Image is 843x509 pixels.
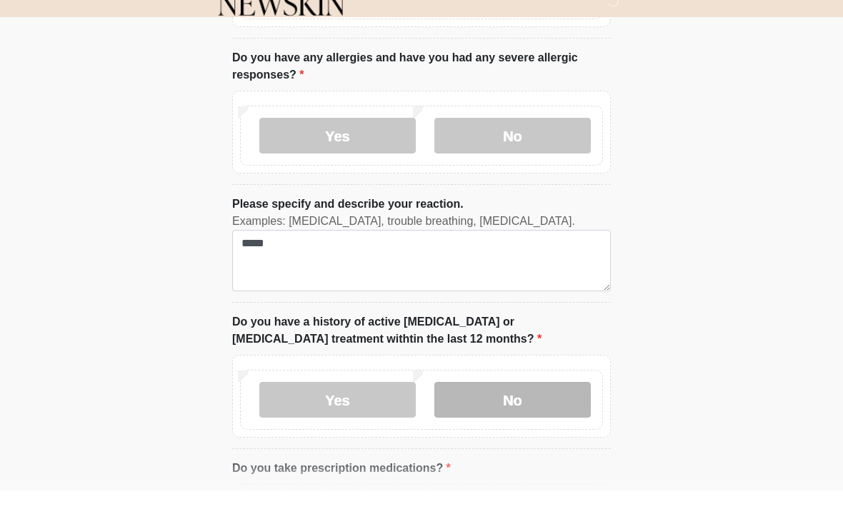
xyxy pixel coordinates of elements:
label: No [434,400,591,436]
label: Do you take prescription medications? [232,478,451,495]
label: Please specify and describe your reaction. [232,214,464,231]
div: Examples: [MEDICAL_DATA], trouble breathing, [MEDICAL_DATA]. [232,231,611,248]
label: Do you have a history of active [MEDICAL_DATA] or [MEDICAL_DATA] treatment withtin the last 12 mo... [232,332,611,366]
label: No [434,136,591,172]
label: Yes [259,400,416,436]
label: Do you have any allergies and have you had any severe allergic responses? [232,68,611,102]
label: Yes [259,136,416,172]
img: Newskin Logo [218,11,345,35]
